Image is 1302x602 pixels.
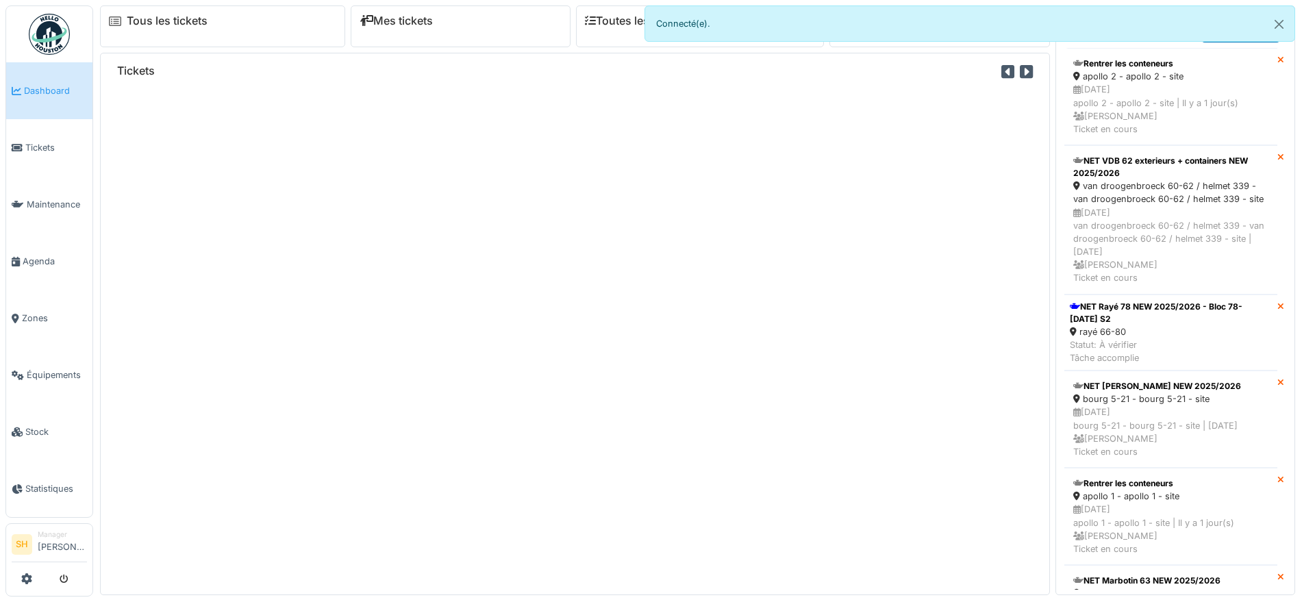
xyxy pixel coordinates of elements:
div: Manager [38,529,87,540]
div: Rentrer les conteneurs [1073,477,1268,490]
div: [DATE] bourg 5-21 - bourg 5-21 - site | [DATE] [PERSON_NAME] Ticket en cours [1073,405,1268,458]
div: apollo 1 - apollo 1 - site [1073,490,1268,503]
div: [DATE] apollo 1 - apollo 1 - site | Il y a 1 jour(s) [PERSON_NAME] Ticket en cours [1073,503,1268,555]
a: Tous les tickets [127,14,208,27]
span: Agenda [23,255,87,268]
span: Maintenance [27,198,87,211]
a: Zones [6,290,92,347]
div: [DATE] apollo 2 - apollo 2 - site | Il y a 1 jour(s) [PERSON_NAME] Ticket en cours [1073,83,1268,136]
div: van droogenbroeck 60-62 / helmet 339 - van droogenbroeck 60-62 / helmet 339 - site [1073,179,1268,205]
div: Connecté(e). [644,5,1296,42]
h6: Tickets [117,64,155,77]
span: Statistiques [25,482,87,495]
a: Toutes les tâches [585,14,687,27]
a: Agenda [6,233,92,290]
a: NET Rayé 78 NEW 2025/2026 - Bloc 78- [DATE] S2 rayé 66-80 Statut: À vérifierTâche accomplie [1064,294,1277,371]
span: Stock [25,425,87,438]
a: Tickets [6,119,92,176]
span: Tickets [25,141,87,154]
div: bourg 5-21 - bourg 5-21 - site [1073,392,1268,405]
a: NET VDB 62 exterieurs + containers NEW 2025/2026 van droogenbroeck 60-62 / helmet 339 - van droog... [1064,145,1277,294]
a: Dashboard [6,62,92,119]
div: Rentrer les conteneurs [1073,58,1268,70]
a: Stock [6,403,92,460]
a: NET [PERSON_NAME] NEW 2025/2026 bourg 5-21 - bourg 5-21 - site [DATE]bourg 5-21 - bourg 5-21 - si... [1064,371,1277,468]
div: NET Rayé 78 NEW 2025/2026 - Bloc 78- [DATE] S2 [1070,301,1272,325]
a: Mes tickets [360,14,433,27]
button: Close [1264,6,1294,42]
span: Zones [22,312,87,325]
a: Maintenance [6,176,92,233]
a: Rentrer les conteneurs apollo 1 - apollo 1 - site [DATE]apollo 1 - apollo 1 - site | Il y a 1 jou... [1064,468,1277,565]
li: [PERSON_NAME] [38,529,87,559]
a: SH Manager[PERSON_NAME] [12,529,87,562]
li: SH [12,534,32,555]
div: NET VDB 62 exterieurs + containers NEW 2025/2026 [1073,155,1268,179]
div: NET Marbotin 63 NEW 2025/2026 [1073,575,1268,587]
div: NET [PERSON_NAME] NEW 2025/2026 [1073,380,1268,392]
div: Statut: À vérifier Tâche accomplie [1070,338,1272,364]
a: Statistiques [6,460,92,517]
a: Rentrer les conteneurs apollo 2 - apollo 2 - site [DATE]apollo 2 - apollo 2 - site | Il y a 1 jou... [1064,48,1277,145]
img: Badge_color-CXgf-gQk.svg [29,14,70,55]
span: Dashboard [24,84,87,97]
span: Équipements [27,368,87,381]
div: [DATE] van droogenbroeck 60-62 / helmet 339 - van droogenbroeck 60-62 / helmet 339 - site | [DATE... [1073,206,1268,285]
a: Équipements [6,347,92,403]
div: apollo 2 - apollo 2 - site [1073,70,1268,83]
div: rayé 66-80 [1070,325,1272,338]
